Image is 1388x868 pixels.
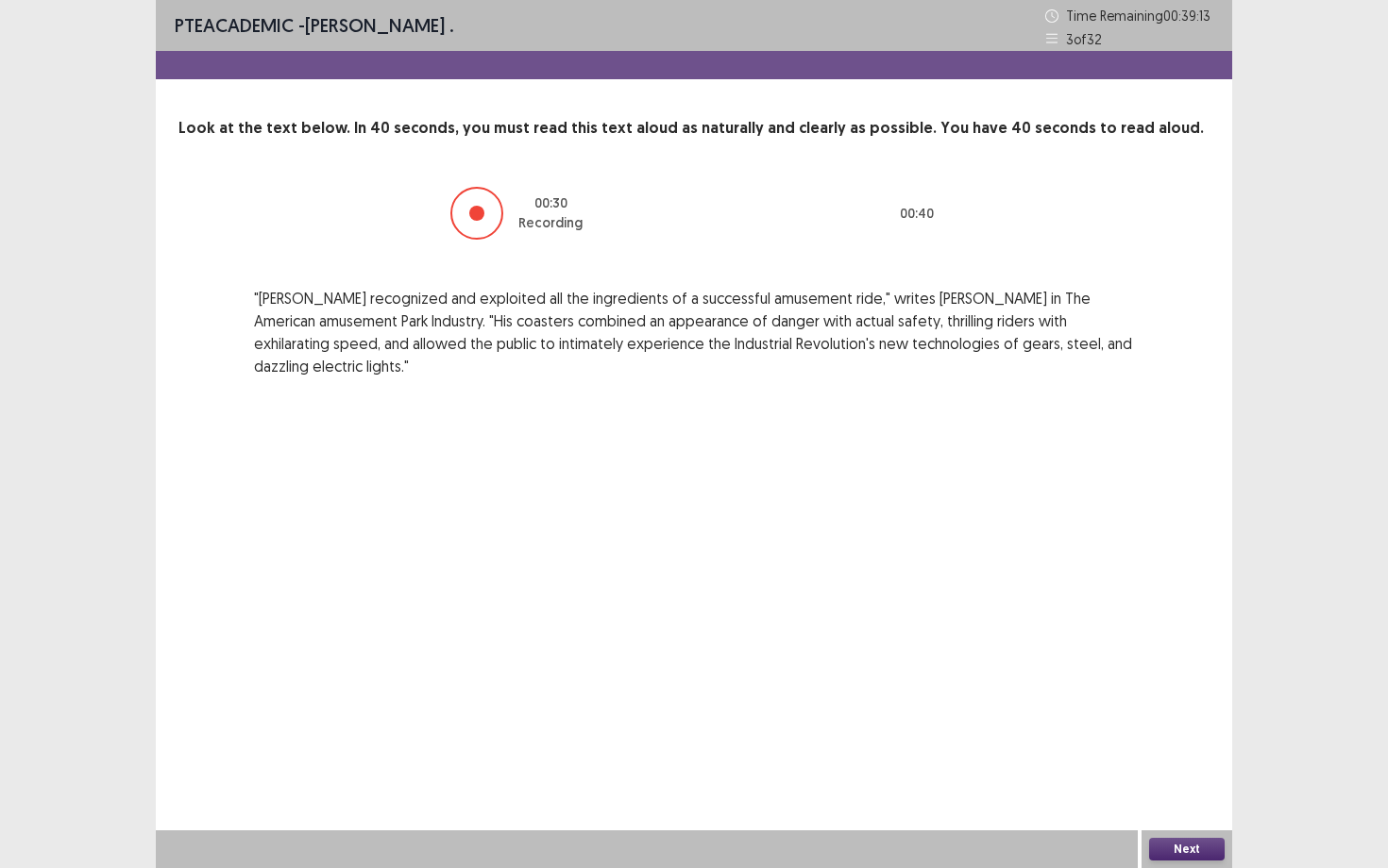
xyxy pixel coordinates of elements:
p: 3 of 32 [1066,29,1102,49]
p: 00 : 40 [900,204,934,224]
p: Time Remaining 00 : 39 : 13 [1066,6,1213,25]
button: Next [1149,838,1225,860]
p: 00 : 30 [534,193,567,213]
p: Look at the text below. In 40 seconds, you must read this text aloud as naturally and clearly as ... [178,117,1210,140]
p: "[PERSON_NAME] recognized and exploited all the ingredients of a successful amusement ride," writ... [254,287,1134,377]
p: - [PERSON_NAME] . [175,11,454,40]
span: PTE academic [175,13,294,37]
p: Recording [518,213,583,233]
